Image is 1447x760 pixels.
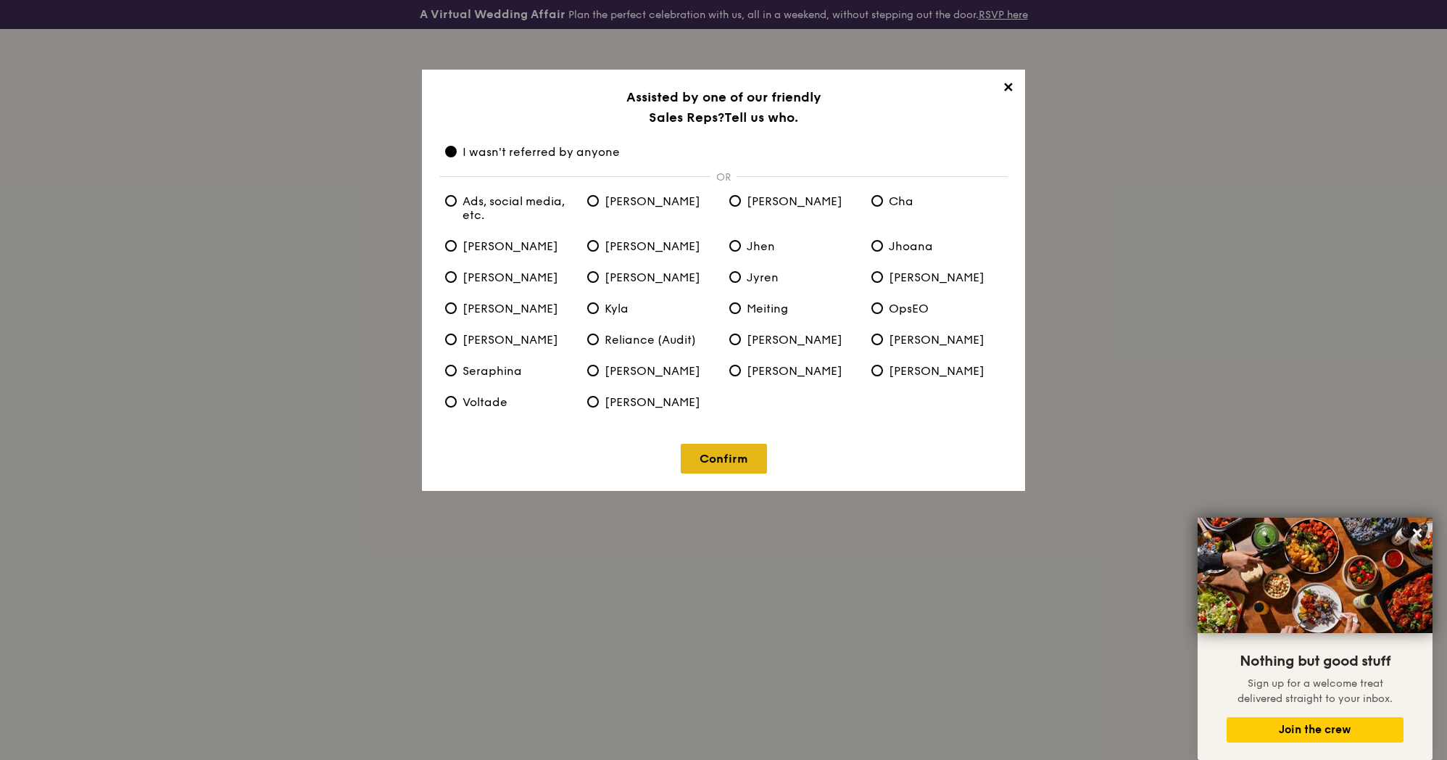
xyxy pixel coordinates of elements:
[1198,518,1433,633] img: DSC07876-Edit02-Large.jpeg
[439,333,581,347] label: Pamela
[871,364,984,378] span: [PERSON_NAME]
[729,302,741,314] input: Meiting Meiting
[871,240,883,252] input: Jhoana Jhoana
[866,302,1008,315] label: OpsEO
[439,194,581,222] label: Ads, social media, etc.
[445,395,507,409] span: Voltade
[445,239,558,253] span: [PERSON_NAME]
[439,145,1008,159] label: I wasn't referred by anyone
[866,364,1008,378] label: Ted
[439,395,581,409] label: Voltade
[587,270,700,284] span: [PERSON_NAME]
[587,194,700,208] span: [PERSON_NAME]
[1227,717,1404,743] button: Join the crew
[729,195,741,207] input: Andy [PERSON_NAME]
[587,365,599,376] input: Sherlyn [PERSON_NAME]
[445,334,457,345] input: Pamela [PERSON_NAME]
[587,364,700,378] span: [PERSON_NAME]
[871,302,883,314] input: OpsEO OpsEO
[581,239,723,253] label: Ghee Ting
[866,333,1008,347] label: Sandy
[445,270,558,284] span: [PERSON_NAME]
[445,271,457,283] input: Joshua [PERSON_NAME]
[866,239,1008,253] label: Jhoana
[681,444,767,474] a: Confirm
[871,271,883,283] input: Kathleen [PERSON_NAME]
[871,194,913,208] span: Cha
[445,195,457,207] input: Ads, social media, etc. Ads, social media, etc.
[723,302,866,315] label: Meiting
[587,239,700,253] span: [PERSON_NAME]
[439,239,581,253] label: Eliza
[866,194,1008,208] label: Cha
[587,302,629,315] span: Kyla
[866,270,1008,284] label: Kathleen
[445,333,558,347] span: [PERSON_NAME]
[581,270,723,284] label: Joyce
[871,333,984,347] span: [PERSON_NAME]
[729,364,842,378] span: [PERSON_NAME]
[587,240,599,252] input: Ghee Ting [PERSON_NAME]
[871,334,883,345] input: Sandy [PERSON_NAME]
[729,270,779,284] span: Jyren
[587,395,700,409] span: [PERSON_NAME]
[723,333,866,347] label: Samantha
[871,270,984,284] span: [PERSON_NAME]
[723,239,866,253] label: Jhen
[439,302,581,315] label: Kenn
[445,302,457,314] input: Kenn [PERSON_NAME]
[723,194,866,208] label: Andy
[581,194,723,208] label: Alvin
[871,302,929,315] span: OpsEO
[587,396,599,408] input: Zhe Yong [PERSON_NAME]
[1406,521,1429,545] button: Close
[1237,677,1393,705] span: Sign up for a welcome treat delivered straight to your inbox.
[445,302,558,315] span: [PERSON_NAME]
[710,171,737,183] p: OR
[445,194,576,222] span: Ads, social media, etc.
[729,239,775,253] span: Jhen
[587,195,599,207] input: Alvin [PERSON_NAME]
[587,333,696,347] span: Reliance (Audit)
[871,239,933,253] span: Jhoana
[581,395,723,409] label: Zhe Yong
[445,240,457,252] input: Eliza [PERSON_NAME]
[871,195,883,207] input: Cha Cha
[445,145,620,159] span: I wasn't referred by anyone
[729,365,741,376] input: Sophia [PERSON_NAME]
[729,271,741,283] input: Jyren Jyren
[581,364,723,378] label: Sherlyn
[729,240,741,252] input: Jhen Jhen
[587,334,599,345] input: Reliance (Audit) Reliance (Audit)
[871,365,883,376] input: Ted [PERSON_NAME]
[439,87,1008,128] h3: Assisted by one of our friendly Sales Reps?
[587,271,599,283] input: Joyce [PERSON_NAME]
[439,364,581,378] label: Seraphina
[729,334,741,345] input: Samantha [PERSON_NAME]
[439,270,581,284] label: Joshua
[587,302,599,314] input: Kyla Kyla
[445,396,457,408] input: Voltade Voltade
[729,302,788,315] span: Meiting
[729,194,842,208] span: [PERSON_NAME]
[998,80,1018,100] span: ✕
[723,364,866,378] label: Sophia
[445,146,457,157] input: I wasn't referred by anyone I wasn't referred by anyone
[724,110,798,125] span: Tell us who.
[1240,653,1390,670] span: Nothing but good stuff
[445,364,522,378] span: Seraphina
[581,333,723,347] label: Reliance (Audit)
[581,302,723,315] label: Kyla
[729,333,842,347] span: [PERSON_NAME]
[445,365,457,376] input: Seraphina Seraphina
[723,270,866,284] label: Jyren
